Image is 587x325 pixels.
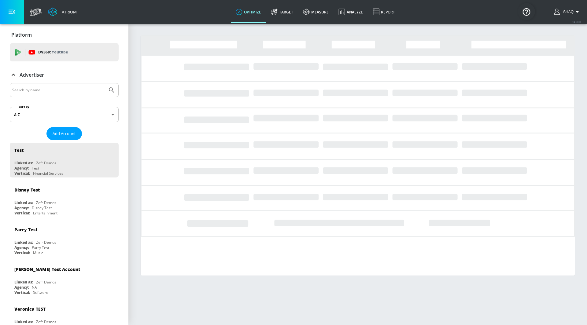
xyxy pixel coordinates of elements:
[518,3,535,20] button: Open Resource Center
[10,262,119,297] div: [PERSON_NAME] Test AccountLinked as:Zefr DemosAgency:NAVertical:Software
[33,290,48,295] div: Software
[14,147,24,153] div: Test
[14,279,33,285] div: Linked as:
[368,1,400,23] a: Report
[561,10,574,14] span: login as: shaquille.huang@zefr.com
[36,240,56,245] div: Zefr Demos
[14,240,33,245] div: Linked as:
[14,166,29,171] div: Agency:
[38,49,68,56] p: DV360:
[14,306,46,312] div: Veronica TEST
[554,8,581,16] button: Shaq
[10,66,119,83] div: Advertiser
[334,1,368,23] a: Analyze
[10,222,119,257] div: Parry TestLinked as:Zefr DemosAgency:Parry TestVertical:Music
[32,285,37,290] div: NA
[14,187,40,193] div: Disney Test
[14,210,30,216] div: Vertical:
[14,160,33,166] div: Linked as:
[10,143,119,177] div: TestLinked as:Zefr DemosAgency:TestVertical:Financial Services
[33,210,57,216] div: Entertainment
[17,105,31,109] label: Sort By
[12,86,105,94] input: Search by name
[36,319,56,324] div: Zefr Demos
[20,71,44,78] p: Advertiser
[10,182,119,217] div: Disney TestLinked as:Zefr DemosAgency:Disney TestVertical:Entertainment
[14,319,33,324] div: Linked as:
[10,43,119,61] div: DV360: Youtube
[36,200,56,205] div: Zefr Demos
[53,130,76,137] span: Add Account
[10,26,119,43] div: Platform
[10,107,119,122] div: A-Z
[33,171,63,176] div: Financial Services
[298,1,334,23] a: measure
[32,245,49,250] div: Parry Test
[52,49,68,55] p: Youtube
[32,166,39,171] div: Test
[14,227,37,232] div: Parry Test
[14,250,30,255] div: Vertical:
[46,127,82,140] button: Add Account
[266,1,298,23] a: Target
[14,171,30,176] div: Vertical:
[36,160,56,166] div: Zefr Demos
[48,7,77,16] a: Atrium
[14,200,33,205] div: Linked as:
[32,205,52,210] div: Disney Test
[59,9,77,15] div: Atrium
[14,285,29,290] div: Agency:
[14,290,30,295] div: Vertical:
[572,20,581,24] span: v 4.28.0
[14,205,29,210] div: Agency:
[11,31,32,38] p: Platform
[14,245,29,250] div: Agency:
[231,1,266,23] a: optimize
[14,266,80,272] div: [PERSON_NAME] Test Account
[36,279,56,285] div: Zefr Demos
[33,250,43,255] div: Music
